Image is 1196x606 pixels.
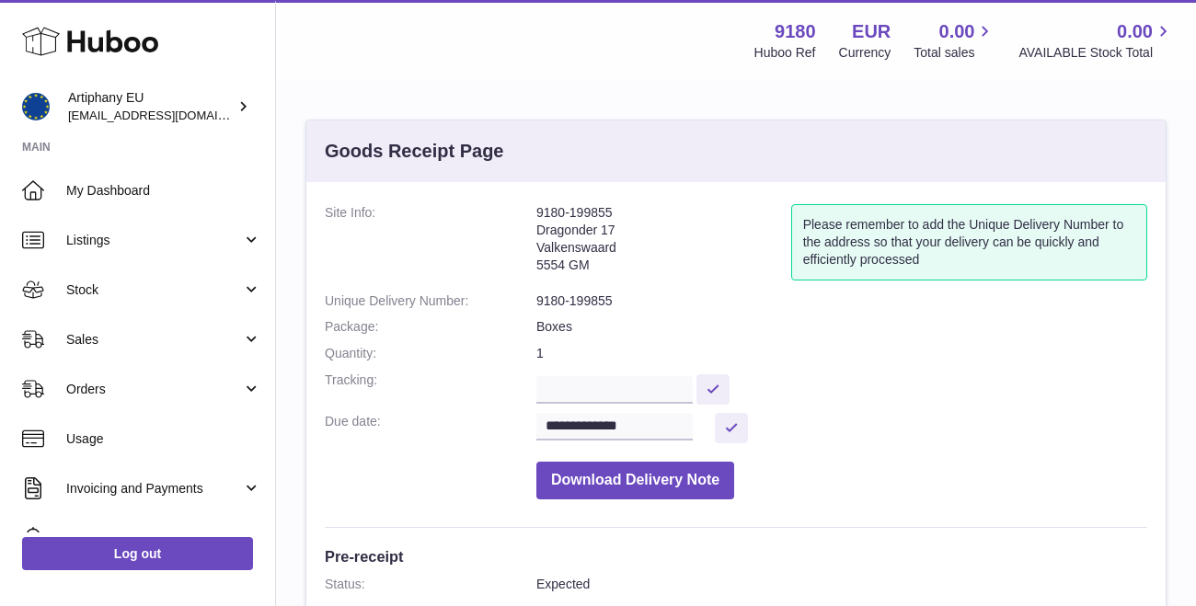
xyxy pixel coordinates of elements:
div: Artiphany EU [68,89,234,124]
span: Total sales [914,44,995,62]
a: 0.00 Total sales [914,19,995,62]
dt: Quantity: [325,345,536,362]
h3: Pre-receipt [325,546,1147,566]
dt: Unique Delivery Number: [325,292,536,310]
address: 9180-199855 Dragonder 17 Valkenswaard 5554 GM [536,204,791,283]
span: AVAILABLE Stock Total [1018,44,1174,62]
span: My Dashboard [66,182,261,200]
dt: Status: [325,576,536,593]
button: Download Delivery Note [536,462,734,499]
dd: 9180-199855 [536,292,1147,310]
dd: Boxes [536,318,1147,336]
span: Listings [66,232,242,249]
span: Orders [66,381,242,398]
dt: Site Info: [325,204,536,283]
div: Please remember to add the Unique Delivery Number to the address so that your delivery can be qui... [791,204,1147,280]
span: 0.00 [1117,19,1153,44]
dt: Tracking: [325,372,536,404]
a: Log out [22,537,253,570]
span: Cases [66,530,261,547]
dd: Expected [536,576,1147,593]
img: artiphany@artiphany.eu [22,93,50,120]
h3: Goods Receipt Page [325,139,504,164]
dd: 1 [536,345,1147,362]
span: Usage [66,430,261,448]
dt: Package: [325,318,536,336]
span: [EMAIL_ADDRESS][DOMAIN_NAME] [68,108,270,122]
span: Invoicing and Payments [66,480,242,497]
div: Huboo Ref [754,44,816,62]
span: 0.00 [939,19,975,44]
span: Stock [66,281,242,299]
a: 0.00 AVAILABLE Stock Total [1018,19,1174,62]
strong: EUR [852,19,891,44]
strong: 9180 [775,19,816,44]
span: Sales [66,331,242,349]
div: Currency [839,44,891,62]
dt: Due date: [325,413,536,443]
